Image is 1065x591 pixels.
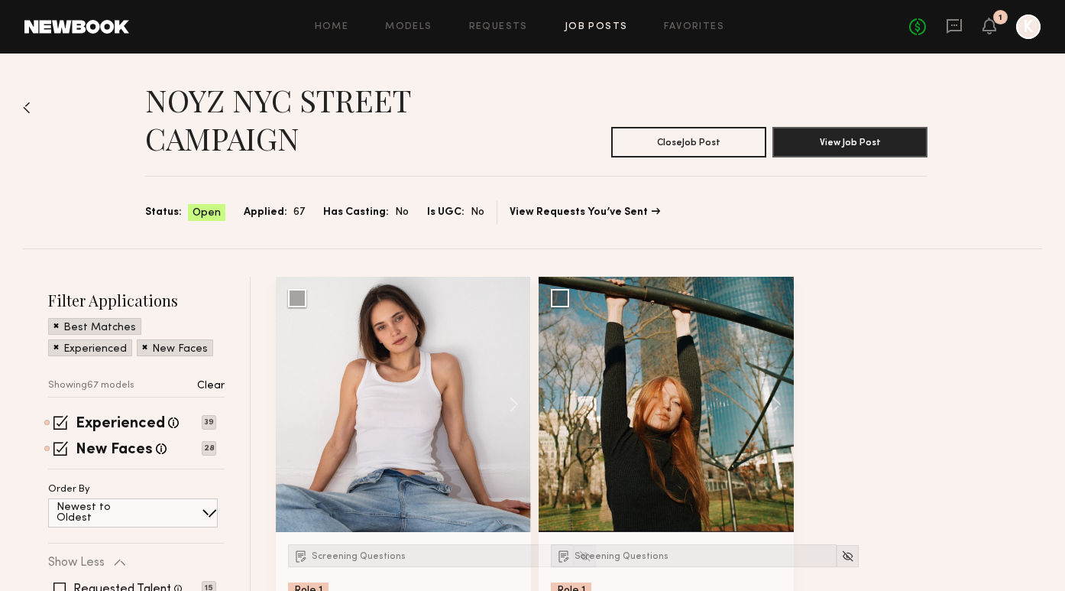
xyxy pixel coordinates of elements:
[510,207,660,218] a: View Requests You’ve Sent
[48,485,90,495] p: Order By
[471,204,484,221] span: No
[48,290,225,310] h2: Filter Applications
[664,22,724,32] a: Favorites
[611,127,766,157] button: CloseJob Post
[293,204,305,221] span: 67
[395,204,409,221] span: No
[315,22,349,32] a: Home
[63,323,136,333] p: Best Matches
[556,548,571,563] img: Submission Icon
[244,204,287,221] span: Applied:
[48,557,105,569] p: Show Less
[999,14,1002,22] div: 1
[152,344,208,355] p: New Faces
[772,127,927,157] button: View Job Post
[312,552,406,561] span: Screening Questions
[145,81,536,157] h1: NOYZ NYC STREET CAMPAIGN
[202,441,216,456] p: 28
[145,204,182,221] span: Status:
[63,344,127,355] p: Experienced
[76,443,153,458] label: New Faces
[76,417,165,432] label: Experienced
[427,204,465,221] span: Is UGC:
[202,415,216,430] p: 39
[1016,15,1041,39] a: K
[57,502,147,524] p: Newest to Oldest
[469,22,528,32] a: Requests
[293,548,309,563] img: Submission Icon
[48,381,134,391] p: Showing 67 models
[385,22,432,32] a: Models
[23,102,31,114] img: Back to previous page
[193,206,221,221] span: Open
[197,381,225,391] p: Clear
[323,204,389,221] span: Has Casting:
[841,550,854,563] img: Unhide Model
[575,552,668,561] span: Screening Questions
[565,22,628,32] a: Job Posts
